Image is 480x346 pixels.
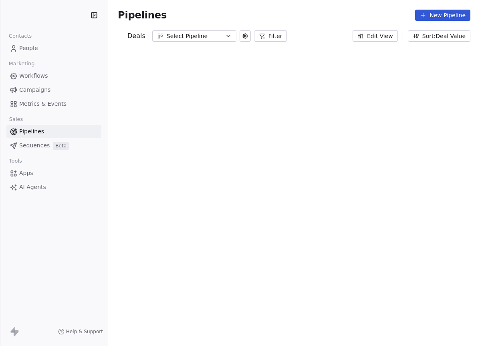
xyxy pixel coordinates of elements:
[19,86,50,94] span: Campaigns
[19,141,50,150] span: Sequences
[5,30,35,42] span: Contacts
[5,58,38,70] span: Marketing
[167,32,222,40] div: Select Pipeline
[6,97,101,111] a: Metrics & Events
[6,113,26,125] span: Sales
[6,83,101,97] a: Campaigns
[254,30,287,42] button: Filter
[19,44,38,52] span: People
[127,31,145,41] span: Deals
[53,142,69,150] span: Beta
[19,169,33,177] span: Apps
[66,328,103,335] span: Help & Support
[6,155,25,167] span: Tools
[19,100,67,108] span: Metrics & Events
[408,30,470,42] button: Sort: Deal Value
[6,167,101,180] a: Apps
[6,42,101,55] a: People
[6,139,101,152] a: SequencesBeta
[415,10,470,21] button: New Pipeline
[19,183,46,191] span: AI Agents
[58,328,103,335] a: Help & Support
[6,69,101,82] a: Workflows
[6,181,101,194] a: AI Agents
[353,30,398,42] button: Edit View
[6,125,101,138] a: Pipelines
[19,127,44,136] span: Pipelines
[19,72,48,80] span: Workflows
[118,10,167,21] span: Pipelines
